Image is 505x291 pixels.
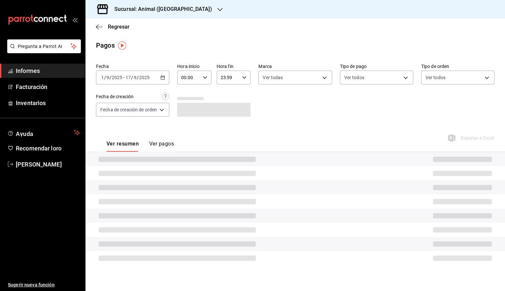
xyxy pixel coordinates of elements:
font: Facturación [16,83,47,90]
img: Marcador de información sobre herramientas [118,41,126,50]
font: / [109,75,111,80]
input: ---- [111,75,123,80]
font: Sucursal: Animal ([GEOGRAPHIC_DATA]) [114,6,212,12]
button: Pregunta a Parrot AI [7,39,81,53]
font: Ver todos [425,75,445,80]
font: Ver todos [344,75,364,80]
font: Ver resumen [107,141,139,147]
font: Fecha de creación [96,94,133,99]
font: Ver pagos [149,141,174,147]
div: pestañas de navegación [107,140,174,152]
font: Regresar [108,24,130,30]
button: Regresar [96,24,130,30]
font: / [131,75,133,80]
font: Hora fin [217,64,233,69]
font: / [104,75,106,80]
font: Ayuda [16,130,34,137]
font: Ver todas [263,75,283,80]
font: Sugerir nueva función [8,282,55,287]
font: Marca [258,64,272,69]
input: ---- [139,75,150,80]
font: Inventarios [16,100,46,106]
a: Pregunta a Parrot AI [5,48,81,55]
font: - [123,75,125,80]
font: Recomendar loro [16,145,61,152]
font: / [137,75,139,80]
font: Pregunta a Parrot AI [18,44,62,49]
input: -- [133,75,137,80]
button: abrir_cajón_menú [72,17,78,22]
font: Informes [16,67,40,74]
input: -- [106,75,109,80]
font: Tipo de pago [340,64,367,69]
font: Fecha [96,64,109,69]
font: Pagos [96,41,115,49]
font: [PERSON_NAME] [16,161,62,168]
font: Fecha de creación de orden [100,107,157,112]
font: Tipo de orden [421,64,449,69]
input: -- [125,75,131,80]
input: -- [101,75,104,80]
font: Hora inicio [177,64,199,69]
